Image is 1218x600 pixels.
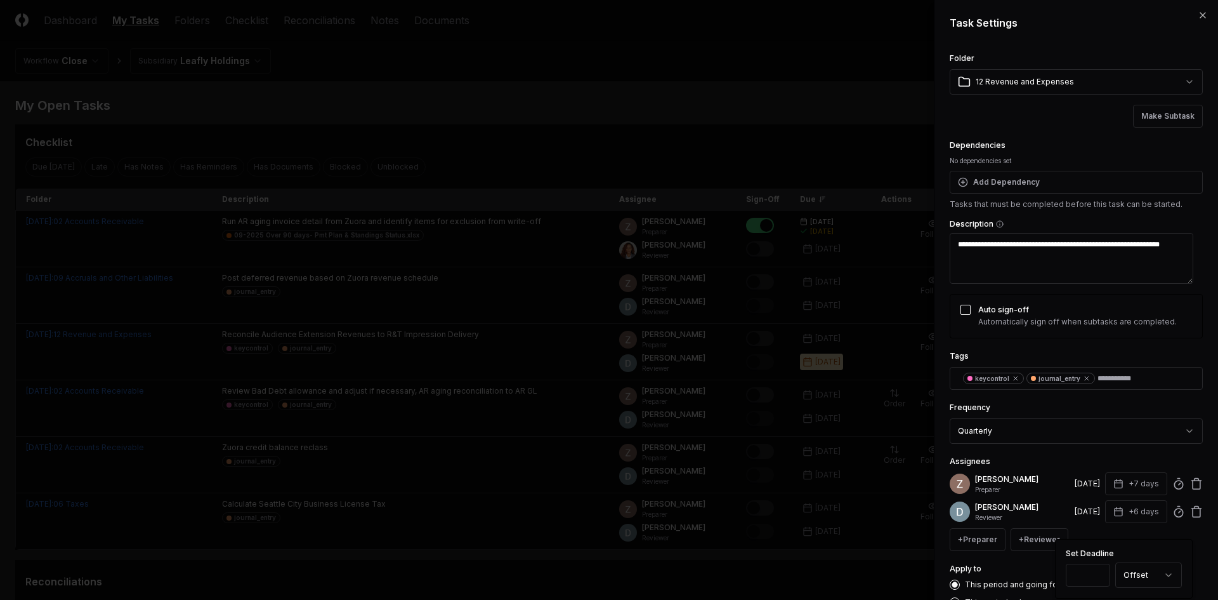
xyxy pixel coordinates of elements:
[950,220,1203,228] label: Description
[1133,105,1203,128] button: Make Subtask
[950,502,970,522] img: ACg8ocLeIi4Jlns6Fsr4lO0wQ1XJrFQvF4yUjbLrd1AsCAOmrfa1KQ=s96-c
[978,305,1029,314] label: Auto sign-off
[1105,472,1167,495] button: +7 days
[950,156,1203,166] div: No dependencies set
[950,140,1005,150] label: Dependencies
[1105,500,1167,523] button: +6 days
[975,502,1070,513] p: [PERSON_NAME]
[965,581,1078,589] label: This period and going forward
[975,374,1019,383] div: keycontrol
[978,316,1177,328] p: Automatically sign off when subtasks are completed.
[1011,528,1068,551] button: +Reviewer
[950,564,981,573] label: Apply to
[975,485,1070,495] p: Preparer
[1075,506,1100,517] div: [DATE]
[1066,550,1182,557] label: Set Deadline
[950,474,970,494] img: ACg8ocKnDsamp5-SE65NkOhq35AnOBarAXdzXQ03o9g231ijNgHgyA=s96-c
[950,351,969,361] label: Tags
[950,457,990,466] label: Assignees
[950,403,990,412] label: Frequency
[950,171,1203,194] button: Add Dependency
[975,474,1070,485] p: [PERSON_NAME]
[950,53,974,63] label: Folder
[1075,478,1100,490] div: [DATE]
[996,220,1004,228] button: Description
[950,15,1203,30] h2: Task Settings
[1038,374,1090,383] div: journal_entry
[950,199,1203,210] p: Tasks that must be completed before this task can be started.
[950,528,1005,551] button: +Preparer
[975,513,1070,523] p: Reviewer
